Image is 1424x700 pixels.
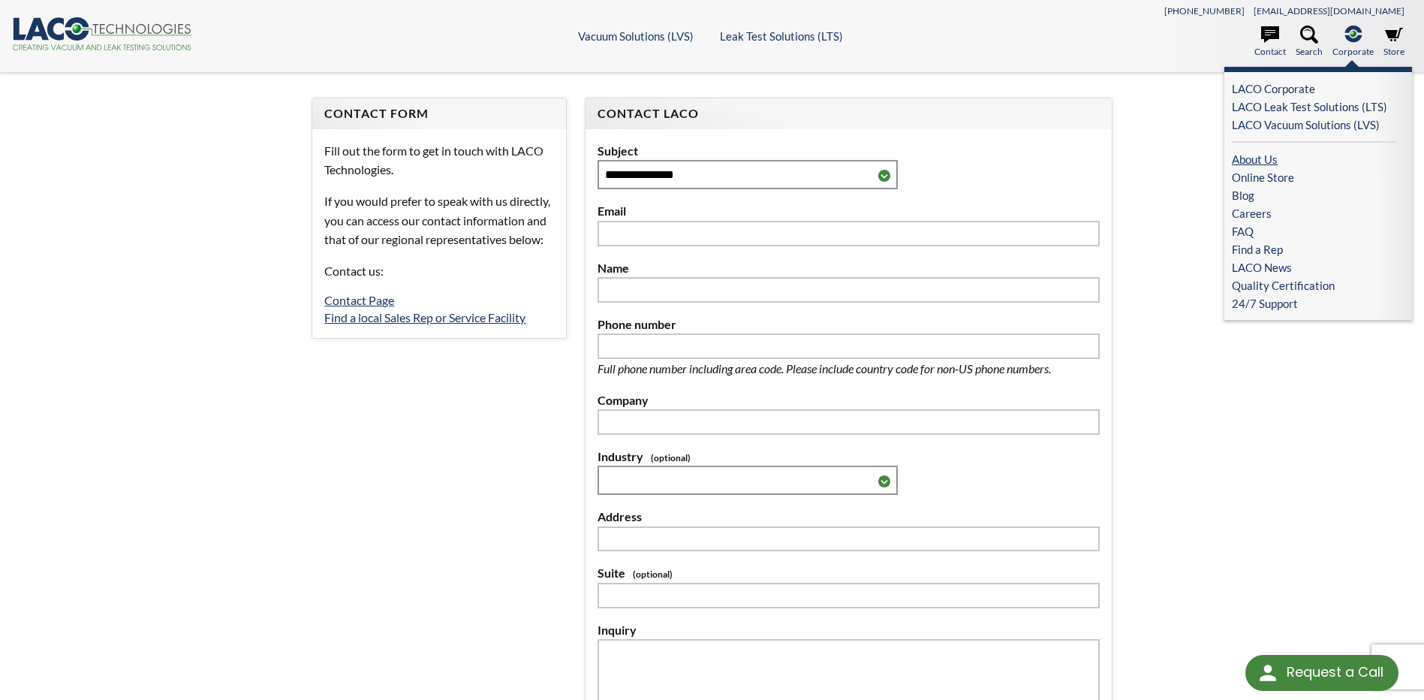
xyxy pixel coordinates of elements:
img: round button [1256,661,1280,685]
h4: Contact LACO [598,106,1100,122]
a: Find a Rep [1232,240,1397,258]
a: Contact Page [324,293,394,307]
label: Subject [598,141,1100,161]
a: FAQ [1232,222,1397,240]
span: Corporate [1332,44,1374,59]
a: Search [1296,26,1323,59]
div: Request a Call [1287,655,1383,689]
label: Phone number [598,315,1100,334]
label: Name [598,258,1100,278]
a: Store [1383,26,1404,59]
label: Email [598,201,1100,221]
p: Fill out the form to get in touch with LACO Technologies. [324,141,553,180]
a: Blog [1232,186,1397,204]
a: [EMAIL_ADDRESS][DOMAIN_NAME] [1254,5,1404,17]
a: Vacuum Solutions (LVS) [578,29,694,43]
h4: Contact Form [324,106,553,122]
a: [PHONE_NUMBER] [1164,5,1245,17]
a: About Us [1232,150,1397,168]
a: Leak Test Solutions (LTS) [720,29,843,43]
a: LACO News [1232,258,1397,276]
a: 24/7 Support [1232,294,1404,312]
a: LACO Corporate [1232,80,1397,98]
p: Contact us: [324,261,553,281]
a: Online Store [1232,168,1397,186]
div: Request a Call [1245,655,1398,691]
a: Contact [1254,26,1286,59]
a: Quality Certification [1232,276,1397,294]
label: Inquiry [598,620,1100,640]
p: Full phone number including area code. Please include country code for non-US phone numbers. [598,359,1100,379]
label: Company [598,391,1100,410]
a: Find a local Sales Rep or Service Facility [324,310,525,324]
p: If you would prefer to speak with us directly, you can access our contact information and that of... [324,192,553,249]
label: Industry [598,447,1100,466]
label: Address [598,507,1100,527]
a: LACO Leak Test Solutions (LTS) [1232,98,1397,116]
label: Suite [598,563,1100,583]
a: LACO Vacuum Solutions (LVS) [1232,116,1397,134]
a: Careers [1232,204,1397,222]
